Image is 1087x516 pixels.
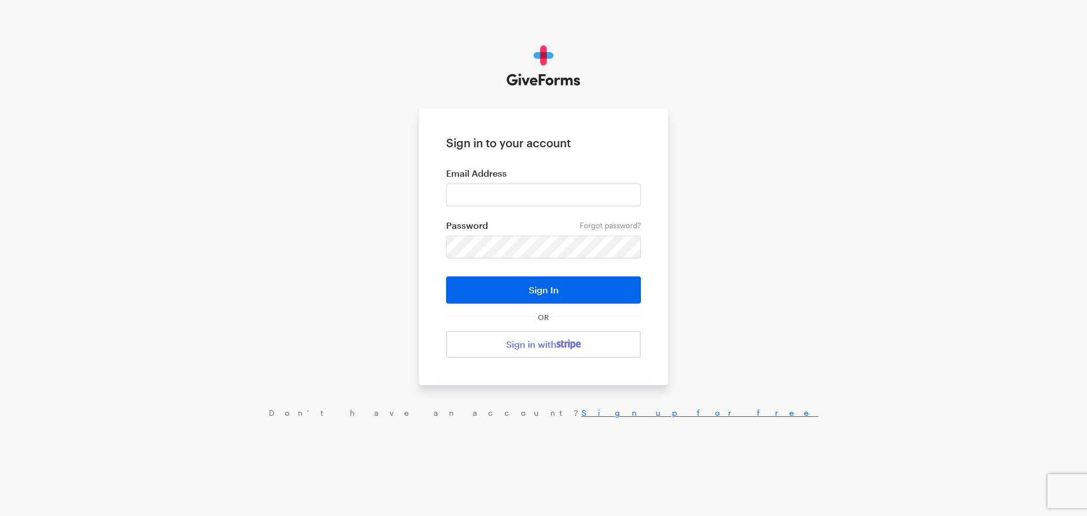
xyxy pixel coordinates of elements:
a: Sign in with [446,331,641,358]
a: Forgot password? [580,221,641,230]
img: stripe-07469f1003232ad58a8838275b02f7af1ac9ba95304e10fa954b414cd571f63b.svg [557,339,581,349]
a: Sign up for free [581,408,819,417]
span: OR [536,313,551,322]
h1: Sign in to your account [446,136,641,150]
button: Sign In [446,276,641,304]
img: GiveForms [507,45,581,86]
label: Password [446,220,641,231]
div: Don’t have an account? [11,408,1076,418]
label: Email Address [446,168,641,179]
